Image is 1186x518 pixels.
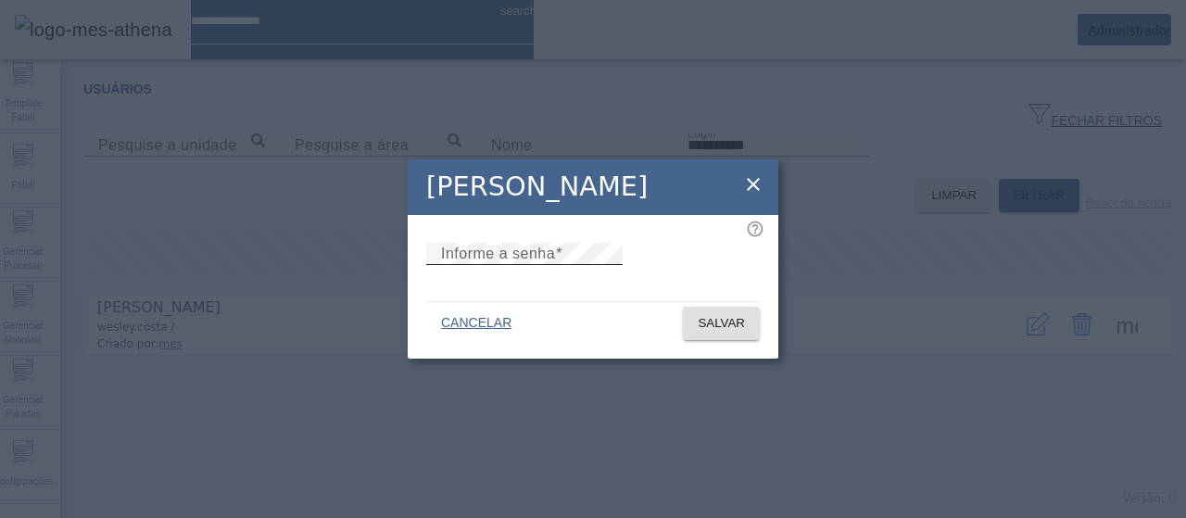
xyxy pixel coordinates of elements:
[426,167,648,207] h2: [PERSON_NAME]
[698,314,745,333] span: SALVAR
[426,307,526,340] button: CANCELAR
[441,314,511,333] span: CANCELAR
[441,246,555,261] mat-label: Informe a senha
[683,307,760,340] button: SALVAR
